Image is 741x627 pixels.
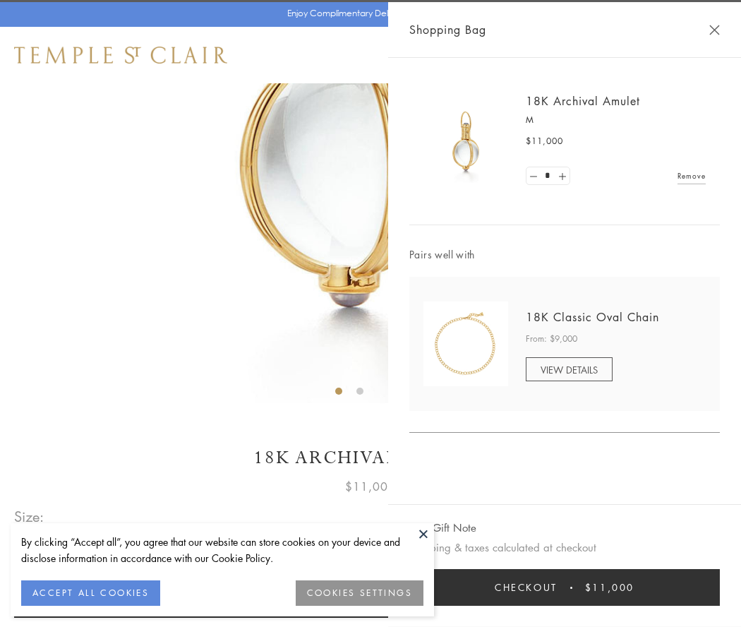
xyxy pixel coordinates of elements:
[526,134,563,148] span: $11,000
[526,309,659,325] a: 18K Classic Oval Chain
[14,47,227,64] img: Temple St. Clair
[409,569,720,606] button: Checkout $11,000
[21,534,423,566] div: By clicking “Accept all”, you agree that our website can store cookies on your device and disclos...
[555,167,569,185] a: Set quantity to 2
[526,167,541,185] a: Set quantity to 0
[526,332,577,346] span: From: $9,000
[526,357,613,381] a: VIEW DETAILS
[423,301,508,386] img: N88865-OV18
[526,113,706,127] p: M
[409,539,720,556] p: Shipping & taxes calculated at checkout
[14,505,45,528] span: Size:
[409,246,720,263] span: Pairs well with
[14,446,727,470] h1: 18K Archival Amulet
[409,20,486,39] span: Shopping Bag
[541,363,598,376] span: VIEW DETAILS
[296,580,423,606] button: COOKIES SETTINGS
[409,519,476,537] button: Add Gift Note
[345,477,396,496] span: $11,000
[677,168,706,184] a: Remove
[423,99,508,184] img: 18K Archival Amulet
[495,580,558,595] span: Checkout
[585,580,634,595] span: $11,000
[287,6,447,20] p: Enjoy Complimentary Delivery & Returns
[526,93,640,109] a: 18K Archival Amulet
[21,580,160,606] button: ACCEPT ALL COOKIES
[709,25,720,35] button: Close Shopping Bag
